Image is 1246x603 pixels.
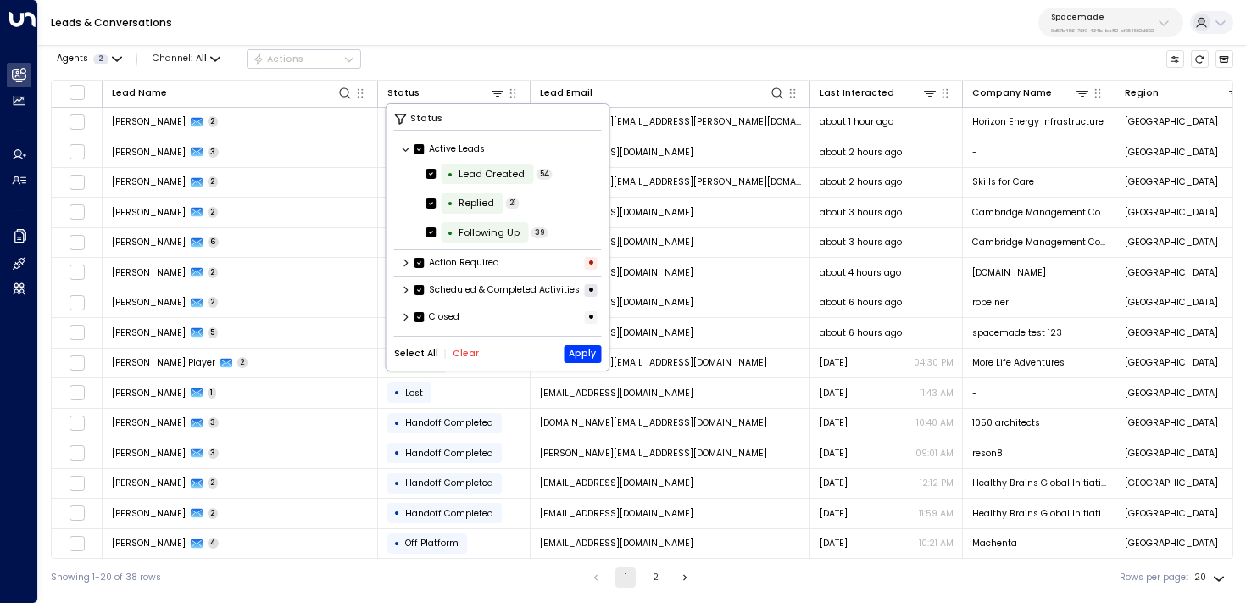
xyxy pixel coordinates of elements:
div: • [448,163,453,186]
div: Last Interacted [820,85,938,101]
span: 3 [208,448,220,459]
button: Clear [453,349,479,359]
span: 4 [208,538,220,549]
button: Agents2 [51,50,126,68]
span: Nicholas Hunt [112,327,186,339]
span: 1 [208,388,217,399]
span: about 2 hours ago [820,146,902,159]
p: 10:40 AM [916,416,954,429]
span: Devon Massey [112,296,186,309]
span: Toggle select row [69,385,85,401]
span: Handoff Completed [405,477,493,489]
span: about 6 hours ago [820,327,902,339]
span: Ellie Holdsworth [112,115,186,128]
label: Scheduled & Completed Activities [414,283,580,297]
span: Refresh [1191,50,1210,69]
div: Region [1125,85,1243,101]
div: • [394,412,400,434]
span: London [1125,447,1218,460]
span: Toggle select row [69,415,85,431]
span: robeiner [972,296,1009,309]
span: Horizon Energy Infrastructure [972,115,1104,128]
span: Claire Dupont [112,416,186,429]
span: 6 [208,237,220,248]
span: helen.nokes@skillsforcare.org.uk [540,176,801,188]
span: Toggle select row [69,355,85,371]
span: Helen Nokes [112,176,186,188]
div: Company Name [972,85,1091,101]
label: Action Required [414,256,499,270]
span: Healthy Brains Global Initiative [972,507,1106,520]
span: Leeds [1125,387,1218,399]
span: London [1125,266,1218,279]
span: Yesterday [820,356,848,369]
button: Go to page 2 [645,567,665,588]
td: - [963,137,1115,167]
button: page 1 [615,567,636,588]
button: Spacemade0d57b456-76f9-434b-bc82-bf954502d602 [1038,8,1183,37]
span: More Life Adventures [972,356,1065,369]
div: Showing 1-20 of 38 rows [51,571,161,584]
span: Toggle select row [69,144,85,160]
p: 12:12 PM [920,477,954,489]
div: Company Name [972,86,1052,101]
span: London [1125,356,1218,369]
span: 21 [506,198,520,209]
span: 5 [208,327,219,338]
span: London [1125,537,1218,550]
span: about 1 hour ago [820,115,893,128]
span: spacemade test 123 [972,327,1062,339]
span: Toggle select row [69,445,85,461]
span: London [1125,507,1218,520]
p: 04:30 PM [914,356,954,369]
button: Customize [1166,50,1185,69]
p: 10:21 AM [919,537,954,550]
span: scatapano@cambridgemc.com [540,236,693,248]
div: Status [387,86,420,101]
span: about 2 hours ago [820,176,902,188]
span: Toggle select all [69,84,85,100]
span: London [1125,327,1218,339]
span: 2 [208,116,219,127]
span: Nick Hunt [112,477,186,489]
div: • [585,284,598,297]
span: Edward Johns [112,537,186,550]
button: Go to next page [675,567,695,588]
span: nickhunt7@gmail.com [540,477,693,489]
span: Sam Clark [112,387,186,399]
label: Closed [414,310,459,324]
span: Toggle select row [69,114,85,130]
span: Handoff Completed [405,447,493,460]
label: Rows per page: [1120,571,1188,584]
span: All [196,53,207,64]
span: devon@robertaeiner.com [540,296,693,309]
span: Toggle select row [69,475,85,491]
span: gabriel@reson8mgmt.com [540,447,767,460]
span: 2 [208,267,219,278]
span: Toggle select row [69,325,85,341]
span: Handoff Completed [405,416,493,429]
span: 2 [208,176,219,187]
span: Leeds [1125,176,1218,188]
span: Cambridge Management Consulting [972,206,1106,219]
span: nickhunt7@gmail.com [540,507,693,520]
div: • [394,472,400,494]
button: Archived Leads [1215,50,1234,69]
span: 54 [537,169,553,181]
span: Toggle select row [69,204,85,221]
span: Toggle select row [69,234,85,250]
p: Spacemade [1051,12,1154,22]
span: 2 [93,54,108,64]
div: Last Interacted [820,86,894,101]
span: London [1125,296,1218,309]
div: • [394,442,400,464]
span: London [1125,206,1218,219]
span: riba.org [972,266,1046,279]
nav: pagination navigation [585,567,696,588]
span: Off Platform [405,537,459,550]
span: Channel: [147,50,225,68]
button: Select All [394,349,438,359]
div: • [394,382,400,404]
span: 2 [237,357,248,368]
div: Lead Email [540,85,786,101]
